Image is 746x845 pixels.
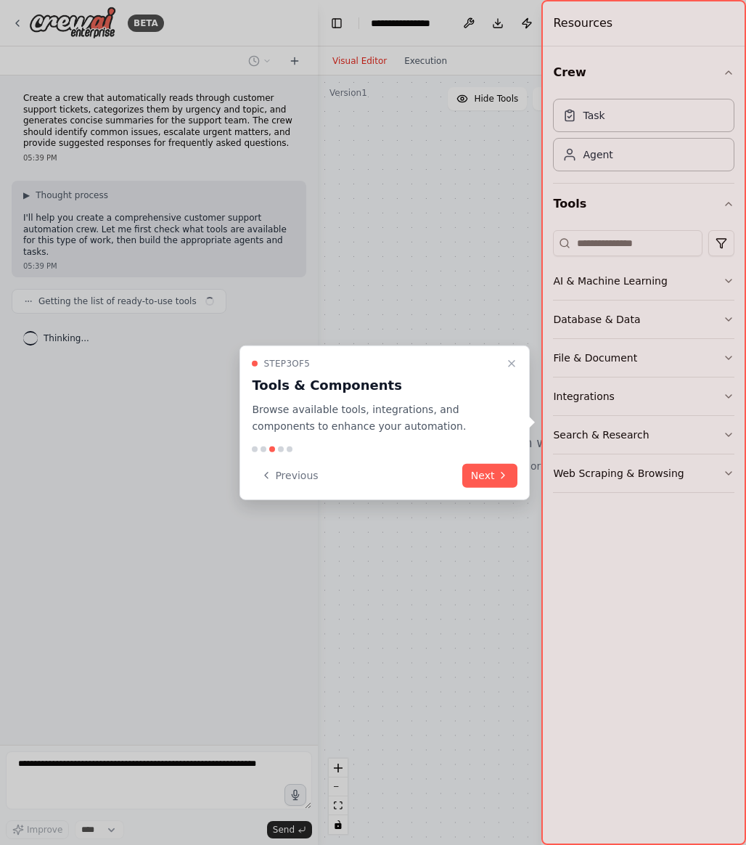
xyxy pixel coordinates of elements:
[252,463,327,487] button: Previous
[462,463,518,487] button: Next
[263,358,310,370] span: Step 3 of 5
[252,375,500,396] h3: Tools & Components
[503,355,520,372] button: Close walkthrough
[327,13,347,33] button: Hide left sidebar
[252,401,500,435] p: Browse available tools, integrations, and components to enhance your automation.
